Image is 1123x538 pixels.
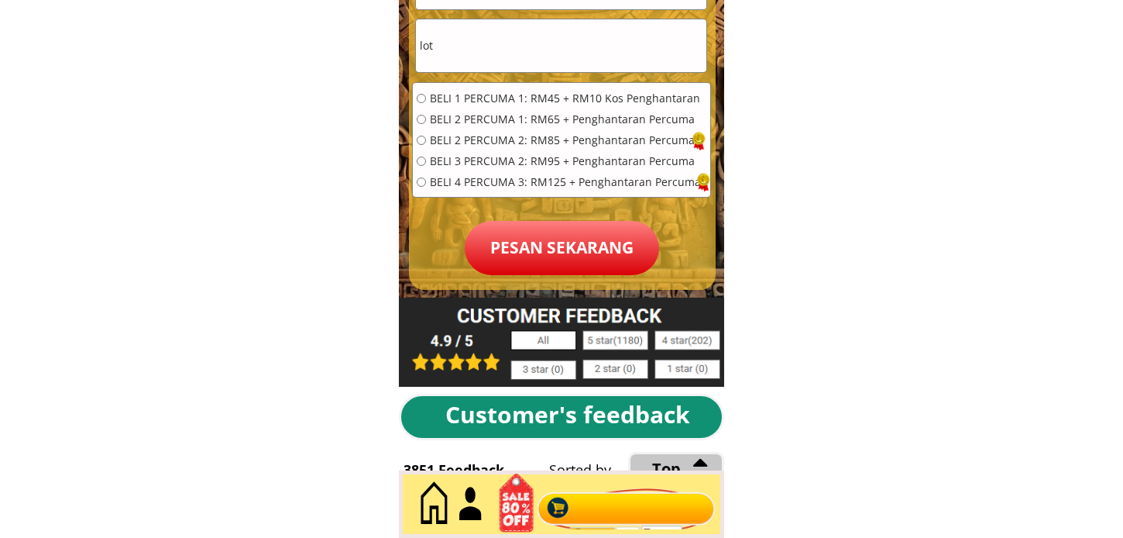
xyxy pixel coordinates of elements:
[445,396,702,433] div: Customer's feedback
[404,459,526,481] div: 3851 Feedback
[430,156,701,167] span: BELI 3 PERCUMA 2: RM95 + Penghantaran Percuma
[430,114,701,125] span: BELI 2 PERCUMA 1: RM65 + Penghantaran Percuma
[549,459,912,481] div: Sorted by
[465,221,659,275] p: Pesan sekarang
[416,19,706,72] input: Alamat
[430,135,701,146] span: BELI 2 PERCUMA 2: RM85 + Penghantaran Percuma
[652,457,792,481] div: Top
[430,177,701,188] span: BELI 4 PERCUMA 3: RM125 + Penghantaran Percuma
[430,93,701,104] span: BELI 1 PERCUMA 1: RM45 + RM10 Kos Penghantaran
